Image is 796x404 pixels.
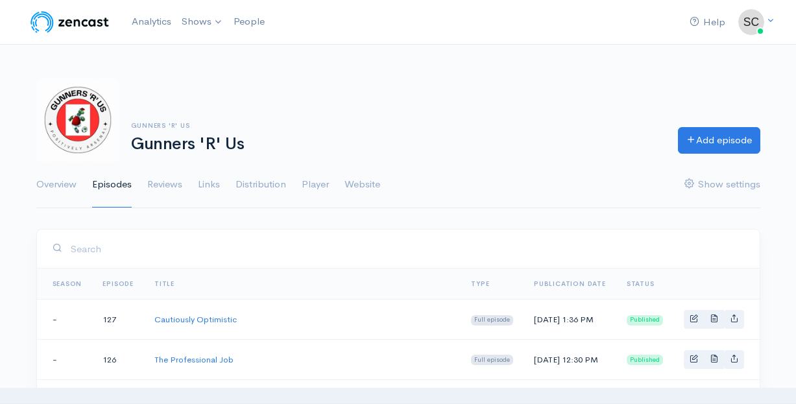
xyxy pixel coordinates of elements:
[131,122,662,129] h6: Gunners 'R' Us
[235,161,286,208] a: Distribution
[228,8,270,36] a: People
[154,354,234,365] a: The Professional Job
[752,360,783,391] iframe: gist-messenger-bubble-iframe
[684,161,760,208] a: Show settings
[738,9,764,35] img: ...
[103,279,134,288] a: Episode
[92,300,144,340] td: 127
[36,161,77,208] a: Overview
[471,355,513,365] span: Full episode
[92,339,144,379] td: 126
[534,279,606,288] a: Publication date
[70,235,744,262] input: Search
[684,310,744,329] div: Basic example
[147,161,182,208] a: Reviews
[37,339,93,379] td: -
[154,279,175,288] a: Title
[471,315,513,326] span: Full episode
[627,315,663,326] span: Published
[198,161,220,208] a: Links
[524,300,616,340] td: [DATE] 1:36 PM
[344,161,380,208] a: Website
[131,135,662,154] h1: Gunners 'R' Us
[627,279,655,288] span: Status
[524,339,616,379] td: [DATE] 12:30 PM
[684,350,744,369] div: Basic example
[471,279,489,288] a: Type
[92,161,132,208] a: Episodes
[53,279,82,288] a: Season
[154,314,237,325] a: Cautiously Optimistic
[684,8,730,36] a: Help
[627,355,663,365] span: Published
[37,300,93,340] td: -
[302,161,329,208] a: Player
[678,127,760,154] a: Add episode
[176,8,228,36] a: Shows
[29,9,111,35] img: ZenCast Logo
[127,8,176,36] a: Analytics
